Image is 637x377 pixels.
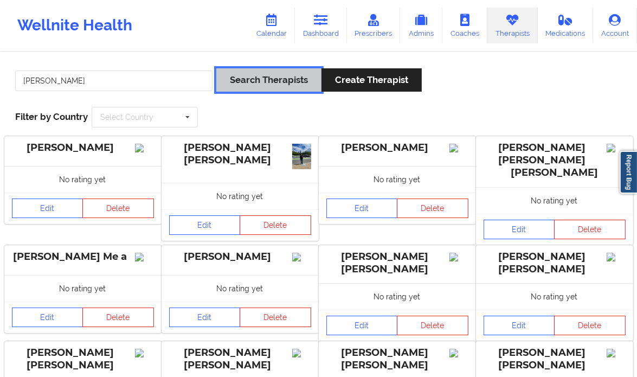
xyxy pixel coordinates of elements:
div: No rating yet [476,187,633,214]
a: Edit [169,215,241,235]
div: [PERSON_NAME] [326,142,468,154]
a: Edit [12,308,83,327]
div: Select Country [100,113,153,121]
div: [PERSON_NAME] [PERSON_NAME] [326,347,468,372]
div: [PERSON_NAME] [PERSON_NAME] [169,347,311,372]
img: Image%2Fplaceholer-image.png [449,349,468,357]
div: [PERSON_NAME] [PERSON_NAME] [484,347,626,372]
button: Delete [554,316,626,335]
img: Image%2Fplaceholer-image.png [135,349,154,357]
img: Image%2Fplaceholer-image.png [607,349,626,357]
div: No rating yet [319,166,476,193]
a: Prescribers [347,8,401,43]
a: Edit [484,220,555,239]
button: Delete [82,199,154,218]
button: Delete [397,316,468,335]
a: Dashboard [295,8,347,43]
div: [PERSON_NAME] [PERSON_NAME] [PERSON_NAME] [484,142,626,179]
a: Calendar [248,8,295,43]
a: Account [593,8,637,43]
img: Image%2Fplaceholer-image.png [135,144,154,152]
button: Search Therapists [216,68,321,92]
img: Image%2Fplaceholer-image.png [607,253,626,261]
span: Filter by Country [15,111,88,122]
input: Search Keywords [15,71,213,91]
div: [PERSON_NAME] [169,251,311,263]
a: Edit [169,308,241,327]
button: Delete [240,308,311,327]
img: Image%2Fplaceholer-image.png [449,253,468,261]
div: [PERSON_NAME] [PERSON_NAME] [12,347,154,372]
div: [PERSON_NAME] [PERSON_NAME] [169,142,311,167]
div: [PERSON_NAME] [PERSON_NAME] [326,251,468,276]
button: Delete [82,308,154,327]
a: Edit [326,199,398,218]
img: Image%2Fplaceholer-image.png [607,144,626,152]
div: No rating yet [4,166,162,193]
a: Medications [538,8,594,43]
img: Image%2Fplaceholer-image.png [292,349,311,357]
a: Admins [400,8,442,43]
a: Report Bug [620,151,637,194]
a: Edit [326,316,398,335]
a: Therapists [487,8,538,43]
div: No rating yet [162,275,319,302]
button: Create Therapist [321,68,422,92]
div: No rating yet [319,283,476,310]
button: Delete [240,215,311,235]
div: [PERSON_NAME] [12,142,154,154]
div: [PERSON_NAME] Me a [12,251,154,263]
div: No rating yet [4,275,162,302]
div: No rating yet [476,283,633,310]
img: Image%2Fplaceholer-image.png [292,253,311,261]
a: Coaches [442,8,487,43]
button: Delete [397,199,468,218]
img: Image%2Fplaceholer-image.png [449,144,468,152]
a: Edit [12,199,83,218]
img: Image%2Fplaceholer-image.png [135,253,154,261]
button: Delete [554,220,626,239]
div: No rating yet [162,183,319,209]
a: Edit [484,316,555,335]
div: [PERSON_NAME] [PERSON_NAME] [484,251,626,276]
img: af653f90-b5aa-4584-b7ce-bc9dc27affc6_IMG_2483.jpeg [292,144,311,169]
